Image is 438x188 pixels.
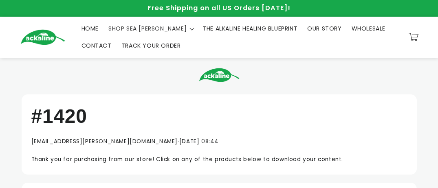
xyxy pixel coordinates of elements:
a: WHOLESALE [347,20,390,37]
img: Ackaline [20,29,65,45]
span: OUR STORY [307,25,341,32]
span: CONTACT [81,42,112,49]
a: THE ALKALINE HEALING BLUEPRINT [198,20,302,37]
span: Free Shipping on all US Orders [DATE]! [147,3,291,13]
p: [EMAIL_ADDRESS][PERSON_NAME][DOMAIN_NAME] · [DATE] 08:44 [31,137,407,146]
a: OUR STORY [302,20,346,37]
img: Logo%20White.png [199,68,240,82]
a: TRACK YOUR ORDER [117,37,186,54]
span: THE ALKALINE HEALING BLUEPRINT [202,25,297,32]
p: Thank you for purchasing from our store! Click on any of the products below to download your cont... [31,155,407,164]
h2: #1420 [31,104,407,129]
summary: SHOP SEA [PERSON_NAME] [103,20,198,37]
span: SHOP SEA [PERSON_NAME] [108,25,187,32]
span: TRACK YOUR ORDER [121,42,181,49]
a: CONTACT [77,37,117,54]
a: HOME [77,20,103,37]
span: HOME [81,25,99,32]
span: WHOLESALE [352,25,385,32]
